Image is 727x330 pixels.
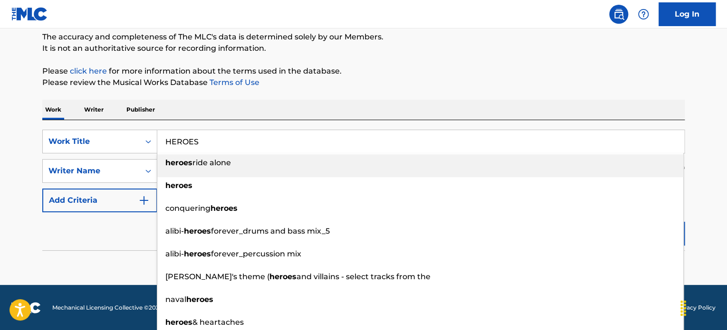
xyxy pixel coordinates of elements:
span: alibi- [165,226,184,236]
strong: heroes [210,204,238,213]
p: Writer [81,100,106,120]
img: help [638,9,649,20]
span: [PERSON_NAME]'s theme ( [165,272,269,281]
p: Publisher [124,100,158,120]
p: The accuracy and completeness of The MLC's data is determined solely by our Members. [42,31,685,43]
span: alibi- [165,249,184,258]
span: forever_percussion mix [211,249,301,258]
span: ride alone [192,158,231,167]
a: Terms of Use [208,78,259,87]
img: search [613,9,624,20]
div: Drag [676,294,691,322]
button: Add Criteria [42,189,157,212]
img: 9d2ae6d4665cec9f34b9.svg [138,195,150,206]
a: Public Search [609,5,628,24]
a: Log In [659,2,716,26]
strong: heroes [165,158,192,167]
form: Search Form [42,130,685,250]
strong: heroes [269,272,297,281]
span: conquering [165,204,210,213]
iframe: Chat Widget [679,284,727,330]
img: logo [11,302,41,313]
p: It is not an authoritative source for recording information. [42,43,685,54]
span: & heartaches [192,318,244,327]
p: Please for more information about the terms used in the database. [42,66,685,77]
p: Work [42,100,64,120]
div: Writer Name [48,165,134,177]
span: and villains - select tracks from the [297,272,430,281]
a: click here [70,66,107,75]
strong: heroes [165,318,192,327]
span: forever_drums and bass mix_5 [211,226,330,236]
strong: heroes [165,181,192,190]
img: MLC Logo [11,7,48,21]
div: Help [634,5,653,24]
div: Work Title [48,136,134,147]
span: naval [165,295,186,304]
p: Please review the Musical Works Database [42,77,685,88]
span: Mechanical Licensing Collective © 2025 [52,303,163,312]
strong: heroes [186,295,213,304]
strong: heroes [184,249,211,258]
strong: heroes [184,226,211,236]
